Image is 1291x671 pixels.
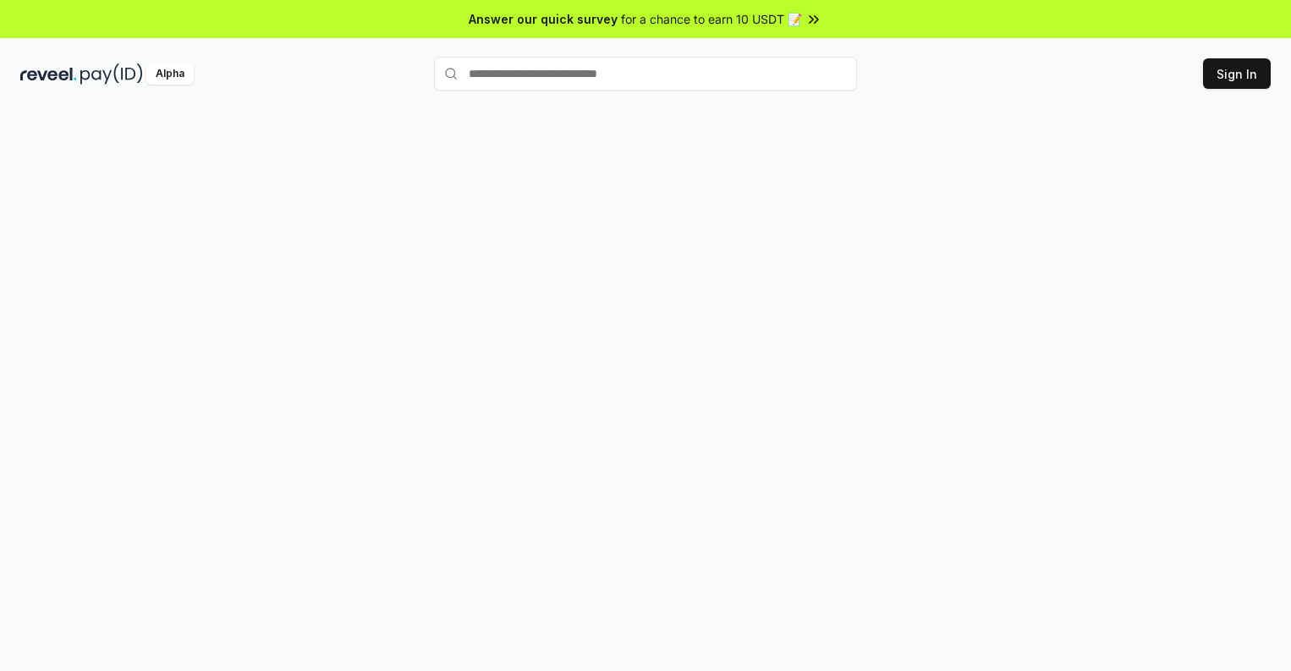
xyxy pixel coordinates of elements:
[80,63,143,85] img: pay_id
[20,63,77,85] img: reveel_dark
[469,10,618,28] span: Answer our quick survey
[621,10,802,28] span: for a chance to earn 10 USDT 📝
[1203,58,1271,89] button: Sign In
[146,63,194,85] div: Alpha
